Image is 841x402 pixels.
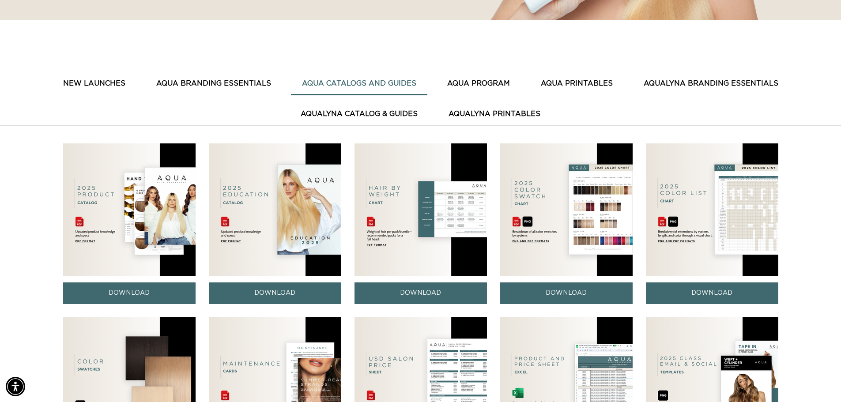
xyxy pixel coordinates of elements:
a: DOWNLOAD [209,282,341,304]
button: AquaLyna Printables [437,103,551,125]
button: AQUA BRANDING ESSENTIALS [145,73,282,94]
div: Accessibility Menu [6,377,25,396]
a: DOWNLOAD [63,282,196,304]
button: AquaLyna Branding Essentials [633,73,789,94]
a: DOWNLOAD [646,282,778,304]
a: DOWNLOAD [355,282,487,304]
button: New Launches [52,73,136,94]
iframe: Chat Widget [797,360,841,402]
button: AQUA CATALOGS AND GUIDES [291,73,427,94]
button: AquaLyna Catalog & Guides [290,103,429,125]
button: AQUA PROGRAM [436,73,521,94]
button: AQUA PRINTABLES [530,73,624,94]
a: DOWNLOAD [500,282,633,304]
